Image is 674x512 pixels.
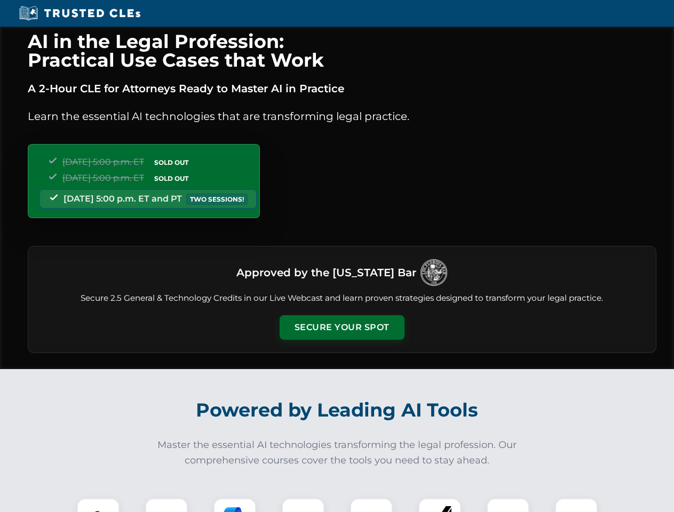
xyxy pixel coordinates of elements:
span: [DATE] 5:00 p.m. ET [62,157,144,167]
p: Learn the essential AI technologies that are transforming legal practice. [28,108,656,125]
p: Master the essential AI technologies transforming the legal profession. Our comprehensive courses... [150,437,524,468]
img: Logo [421,259,447,286]
span: [DATE] 5:00 p.m. ET [62,173,144,183]
p: A 2-Hour CLE for Attorneys Ready to Master AI in Practice [28,80,656,97]
h3: Approved by the [US_STATE] Bar [236,263,416,282]
p: Secure 2.5 General & Technology Credits in our Live Webcast and learn proven strategies designed ... [41,292,643,305]
img: Trusted CLEs [16,5,144,21]
button: Secure Your Spot [280,315,405,340]
span: SOLD OUT [150,173,192,184]
h2: Powered by Leading AI Tools [42,391,633,429]
span: SOLD OUT [150,157,192,168]
h1: AI in the Legal Profession: Practical Use Cases that Work [28,32,656,69]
